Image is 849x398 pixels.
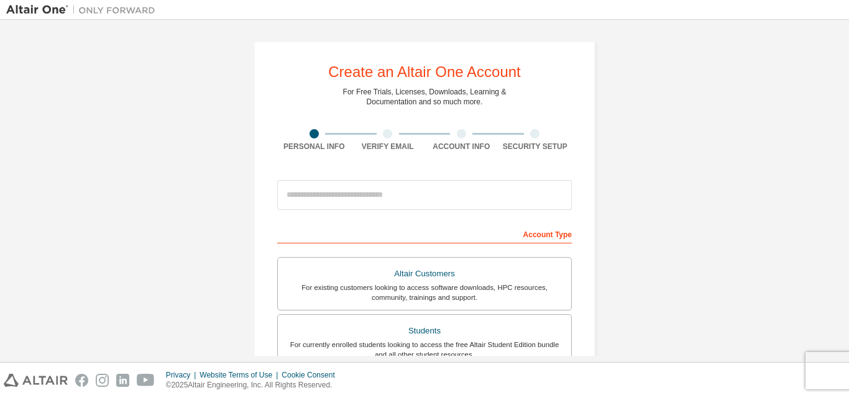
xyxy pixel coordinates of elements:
[343,87,507,107] div: For Free Trials, Licenses, Downloads, Learning & Documentation and so much more.
[166,370,200,380] div: Privacy
[137,374,155,387] img: youtube.svg
[328,65,521,79] div: Create an Altair One Account
[277,142,351,152] div: Personal Info
[424,142,498,152] div: Account Info
[277,224,572,243] div: Account Type
[351,142,425,152] div: Verify Email
[282,370,342,380] div: Cookie Consent
[4,374,68,387] img: altair_logo.svg
[498,142,572,152] div: Security Setup
[285,265,564,283] div: Altair Customers
[6,4,162,16] img: Altair One
[75,374,88,387] img: facebook.svg
[285,283,564,302] div: For existing customers looking to access software downloads, HPC resources, community, trainings ...
[285,322,564,340] div: Students
[116,374,129,387] img: linkedin.svg
[96,374,109,387] img: instagram.svg
[166,380,342,391] p: © 2025 Altair Engineering, Inc. All Rights Reserved.
[285,340,564,360] div: For currently enrolled students looking to access the free Altair Student Edition bundle and all ...
[200,370,282,380] div: Website Terms of Use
